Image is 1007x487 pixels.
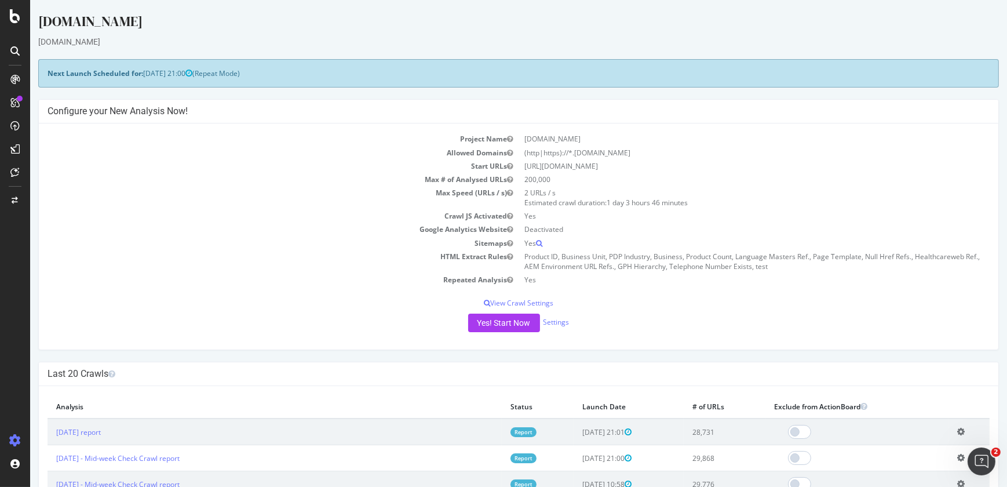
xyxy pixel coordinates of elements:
[17,223,488,236] td: Google Analytics Website
[654,395,735,419] th: # of URLs
[472,395,543,419] th: Status
[17,159,488,173] td: Start URLs
[654,419,735,445] td: 28,731
[488,146,959,159] td: (http|https)://*.[DOMAIN_NAME]
[438,314,510,332] button: Yes! Start Now
[17,395,472,419] th: Analysis
[480,427,506,437] a: Report
[488,132,959,146] td: [DOMAIN_NAME]
[113,68,162,78] span: [DATE] 21:00
[654,445,735,471] td: 29,868
[26,427,71,437] a: [DATE] report
[488,186,959,209] td: 2 URLs / s Estimated crawl duration:
[17,298,959,308] p: View Crawl Settings
[17,106,959,117] h4: Configure your New Analysis Now!
[480,453,506,463] a: Report
[17,368,959,380] h4: Last 20 Crawls
[735,395,918,419] th: Exclude from ActionBoard
[552,427,601,437] span: [DATE] 21:01
[26,453,149,463] a: [DATE] - Mid-week Check Crawl report
[577,198,658,208] span: 1 day 3 hours 46 minutes
[488,273,959,286] td: Yes
[17,186,488,209] td: Max Speed (URLs / s)
[488,223,959,236] td: Deactivated
[17,173,488,186] td: Max # of Analysed URLs
[17,273,488,286] td: Repeated Analysis
[17,209,488,223] td: Crawl JS Activated
[488,237,959,250] td: Yes
[17,146,488,159] td: Allowed Domains
[17,250,488,273] td: HTML Extract Rules
[8,59,969,88] div: (Repeat Mode)
[17,237,488,250] td: Sitemaps
[543,395,654,419] th: Launch Date
[17,132,488,146] td: Project Name
[552,453,601,463] span: [DATE] 21:00
[488,173,959,186] td: 200,000
[488,250,959,273] td: Product ID, Business Unit, PDP Industry, Business, Product Count, Language Masters Ref., Page Tem...
[488,209,959,223] td: Yes
[991,448,1001,457] span: 2
[968,448,995,475] iframe: Intercom live chat
[17,68,113,78] strong: Next Launch Scheduled for:
[8,36,969,48] div: [DOMAIN_NAME]
[488,159,959,173] td: [URL][DOMAIN_NAME]
[8,12,969,36] div: [DOMAIN_NAME]
[513,317,539,327] a: Settings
